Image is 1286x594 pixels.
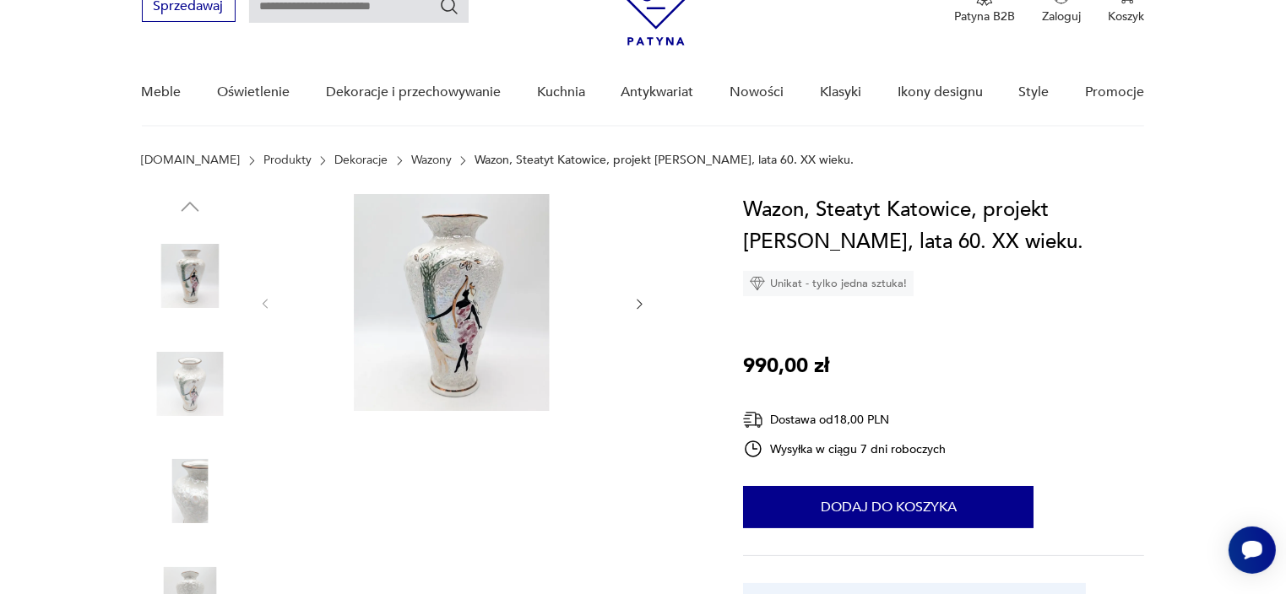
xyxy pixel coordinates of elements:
img: Zdjęcie produktu Wazon, Steatyt Katowice, projekt Z. Buksowicz, lata 60. XX wieku. [289,194,615,411]
a: Nowości [730,60,784,125]
div: Wysyłka w ciągu 7 dni roboczych [743,439,946,459]
p: Koszyk [1108,8,1144,24]
a: Oświetlenie [217,60,290,125]
a: Meble [142,60,182,125]
a: Dekoracje i przechowywanie [326,60,501,125]
a: Wazony [411,154,452,167]
img: Zdjęcie produktu Wazon, Steatyt Katowice, projekt Z. Buksowicz, lata 60. XX wieku. [142,228,238,324]
img: Ikona dostawy [743,409,763,430]
a: Style [1019,60,1050,125]
button: Dodaj do koszyka [743,486,1034,528]
h1: Wazon, Steatyt Katowice, projekt [PERSON_NAME], lata 60. XX wieku. [743,194,1144,258]
p: Wazon, Steatyt Katowice, projekt [PERSON_NAME], lata 60. XX wieku. [475,154,855,167]
iframe: Smartsupp widget button [1229,526,1276,574]
a: Dekoracje [335,154,388,167]
a: Kuchnia [537,60,585,125]
img: Zdjęcie produktu Wazon, Steatyt Katowice, projekt Z. Buksowicz, lata 60. XX wieku. [142,336,238,432]
img: Zdjęcie produktu Wazon, Steatyt Katowice, projekt Z. Buksowicz, lata 60. XX wieku. [142,443,238,539]
a: Sprzedawaj [142,2,236,13]
div: Dostawa od 18,00 PLN [743,409,946,430]
a: Promocje [1085,60,1144,125]
a: Ikony designu [898,60,983,125]
div: Unikat - tylko jedna sztuka! [743,271,914,296]
a: Produkty [263,154,312,167]
a: Klasyki [820,60,861,125]
a: Antykwariat [621,60,694,125]
a: [DOMAIN_NAME] [142,154,241,167]
p: Patyna B2B [954,8,1015,24]
img: Ikona diamentu [750,276,765,291]
p: Zaloguj [1042,8,1081,24]
p: 990,00 zł [743,350,829,382]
